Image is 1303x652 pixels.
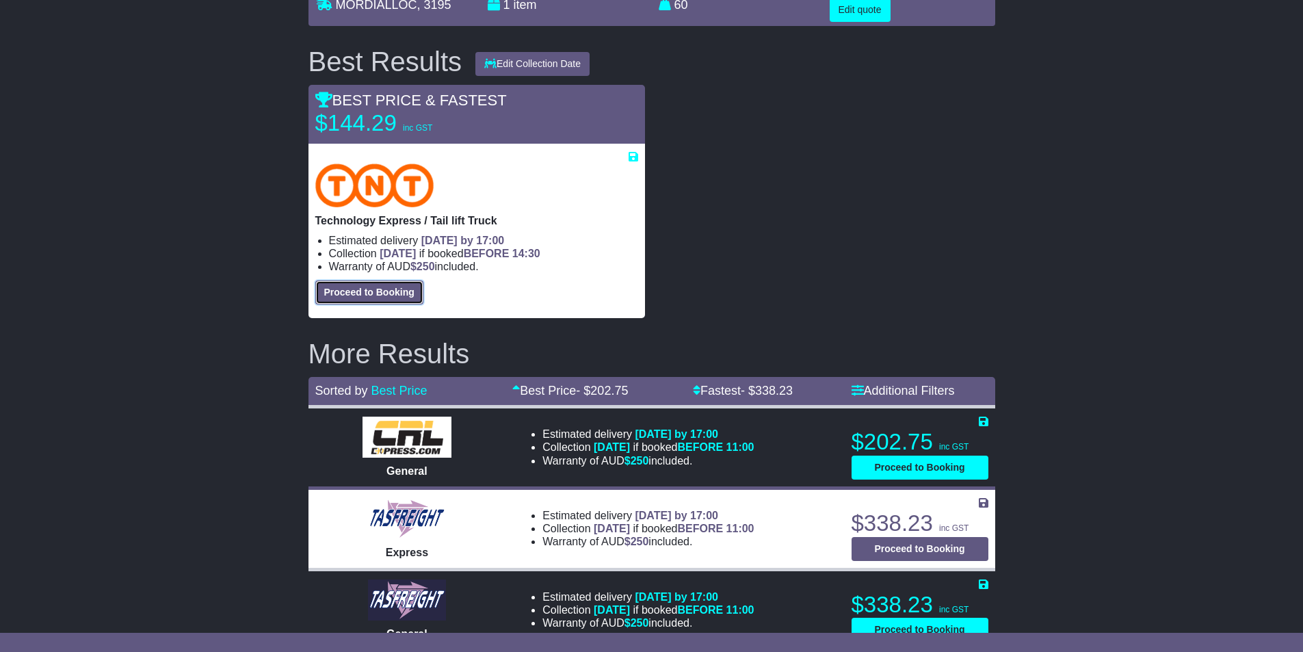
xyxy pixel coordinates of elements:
span: 11:00 [726,523,754,534]
p: $202.75 [852,428,988,456]
span: BEST PRICE & FASTEST [315,92,507,109]
span: General [386,628,427,640]
button: Proceed to Booking [315,281,423,304]
span: [DATE] [380,248,416,259]
span: - $ [576,384,628,397]
span: 250 [631,455,649,467]
span: 11:00 [726,604,754,616]
span: BEFORE [677,604,723,616]
span: [DATE] by 17:00 [635,510,718,521]
span: if booked [380,248,540,259]
img: Tasfreight: General [368,579,446,621]
span: [DATE] [594,441,630,453]
button: Edit Collection Date [475,52,590,76]
span: 250 [631,536,649,547]
li: Warranty of AUD included. [542,616,754,629]
span: 14:30 [512,248,540,259]
span: if booked [594,441,754,453]
span: [DATE] by 17:00 [635,591,718,603]
p: $144.29 [315,109,486,137]
span: [DATE] [594,523,630,534]
li: Estimated delivery [542,509,754,522]
span: 11:00 [726,441,754,453]
li: Estimated delivery [329,234,638,247]
li: Warranty of AUD included. [329,260,638,273]
span: 250 [417,261,435,272]
span: General [386,465,427,477]
span: inc GST [939,605,969,614]
img: Tasfreight: Express [368,498,446,539]
a: Fastest- $338.23 [693,384,793,397]
div: Best Results [302,47,469,77]
p: $338.23 [852,510,988,537]
span: [DATE] by 17:00 [635,428,718,440]
span: $ [624,617,649,629]
a: Additional Filters [852,384,955,397]
span: BEFORE [677,523,723,534]
h2: More Results [308,339,995,369]
span: 250 [631,617,649,629]
span: BEFORE [677,441,723,453]
span: inc GST [403,123,432,133]
span: inc GST [939,442,969,452]
button: Proceed to Booking [852,618,988,642]
button: Proceed to Booking [852,537,988,561]
p: $338.23 [852,591,988,618]
li: Warranty of AUD included. [542,535,754,548]
span: 202.75 [590,384,628,397]
span: [DATE] by 17:00 [421,235,505,246]
li: Estimated delivery [542,590,754,603]
a: Best Price [371,384,427,397]
span: if booked [594,523,754,534]
span: $ [624,455,649,467]
span: BEFORE [464,248,510,259]
li: Collection [542,441,754,454]
span: Express [386,547,428,558]
p: Technology Express / Tail lift Truck [315,214,638,227]
span: $ [624,536,649,547]
button: Proceed to Booking [852,456,988,480]
li: Collection [329,247,638,260]
li: Collection [542,522,754,535]
span: if booked [594,604,754,616]
span: 338.23 [755,384,793,397]
img: TNT Domestic: Technology Express / Tail lift Truck [315,164,434,207]
span: $ [410,261,435,272]
span: inc GST [939,523,969,533]
li: Warranty of AUD included. [542,454,754,467]
span: [DATE] [594,604,630,616]
span: - $ [741,384,793,397]
a: Best Price- $202.75 [512,384,628,397]
span: Sorted by [315,384,368,397]
li: Collection [542,603,754,616]
img: CRL: General [363,417,452,458]
li: Estimated delivery [542,428,754,441]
